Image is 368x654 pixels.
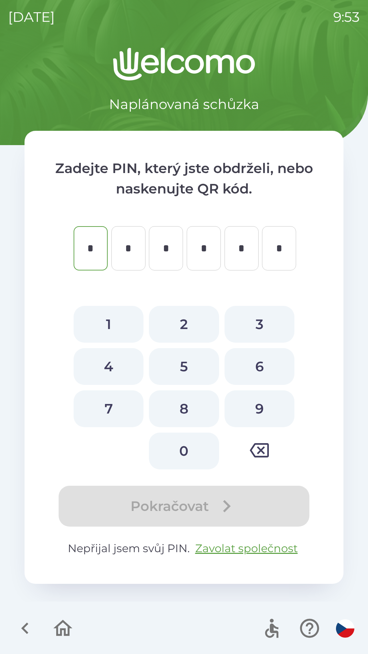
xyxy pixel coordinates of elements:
button: Zavolat společnost [193,540,301,557]
p: Nepřijal jsem svůj PIN. [52,540,316,557]
p: Zadejte PIN, který jste obdrželi, nebo naskenujte QR kód. [52,158,316,199]
button: 1 [74,306,143,343]
button: 3 [225,306,294,343]
button: 9 [225,390,294,427]
p: 9:53 [333,7,360,27]
button: 6 [225,348,294,385]
img: Logo [25,48,343,80]
button: 2 [149,306,219,343]
img: cs flag [336,619,354,638]
button: 8 [149,390,219,427]
p: Naplánovaná schůzka [109,94,259,114]
button: 7 [74,390,143,427]
button: 0 [149,433,219,469]
button: 5 [149,348,219,385]
p: [DATE] [8,7,55,27]
button: 4 [74,348,143,385]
